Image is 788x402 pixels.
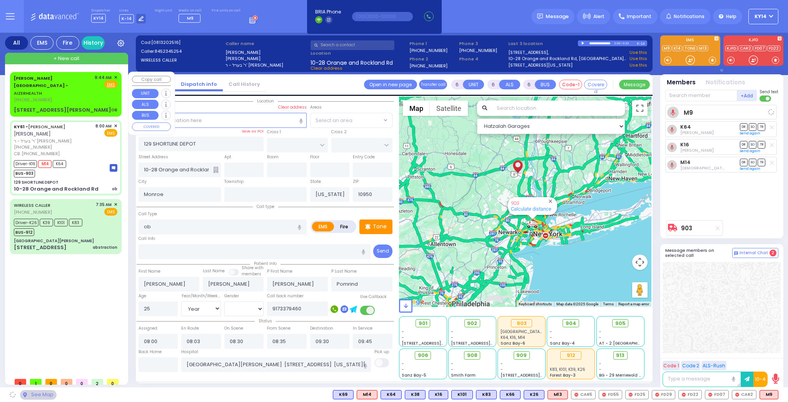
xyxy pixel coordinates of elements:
[14,75,68,96] a: AIZERHEALTH
[53,55,79,62] span: + New call
[139,179,147,185] label: City
[139,268,160,275] label: First Name
[353,179,359,185] label: ZIP
[139,236,155,242] label: Call Info
[476,390,497,399] div: K83
[681,225,692,231] a: 903
[333,390,354,399] div: BLS
[409,40,456,47] span: Phone 1
[451,340,524,346] span: [STREET_ADDRESS][PERSON_NAME]
[683,45,697,51] a: TONE
[242,271,261,277] span: members
[331,129,347,135] label: Cross 2
[311,50,407,57] label: Location
[409,56,456,62] span: Phone 2
[114,123,117,129] span: ✕
[331,268,357,275] label: P Last Name
[429,390,448,399] div: K16
[571,390,596,399] div: CAR5
[451,361,453,367] span: -
[708,393,712,397] img: red-radio-icon.svg
[224,154,231,160] label: Apt
[680,147,714,153] span: Berel Polatseck
[203,268,225,274] label: Last Name
[500,390,521,399] div: BLS
[181,325,199,332] label: En Route
[175,80,223,88] a: Dispatch info
[655,393,659,397] img: red-radio-icon.svg
[616,352,624,359] span: 913
[629,49,647,56] a: Use this
[511,319,532,328] div: 903
[61,379,72,385] span: 0
[141,39,223,46] label: Cad:
[181,349,198,355] label: Hospital
[737,90,757,101] button: +Add
[14,75,68,89] span: [PERSON_NAME][GEOGRAPHIC_DATA] -
[476,390,497,399] div: BLS
[373,245,392,258] button: Send
[550,329,552,335] span: -
[451,335,453,340] span: -
[14,124,65,130] a: [PERSON_NAME]
[459,40,506,47] span: Phone 3
[508,49,549,56] a: [STREET_ADDRESS],
[501,335,525,340] span: K64, K16, M14
[459,47,497,53] label: [PHONE_NUMBER]
[91,14,106,23] span: KY14
[107,379,119,385] span: 0
[499,80,520,89] button: ALS
[20,390,56,400] div: See map
[139,154,168,160] label: Street Address
[701,361,726,370] button: ALS-Rush
[30,36,53,50] div: EMS
[225,40,308,47] label: Caller name
[132,122,171,131] button: COVERED
[726,13,736,20] span: Help
[508,40,578,47] label: Last 3 location
[732,248,778,258] button: Internal Chat 2
[311,65,342,71] span: Clear address
[755,13,766,20] span: KY14
[310,179,321,185] label: State
[511,206,551,212] a: Calculate distance
[139,349,162,355] label: Back Home
[625,390,649,399] div: FD25
[223,80,266,88] a: Call History
[405,390,426,399] div: BLS
[599,367,601,372] span: -
[740,149,760,153] a: Send again
[225,55,308,62] label: [PERSON_NAME]
[672,45,682,51] a: K14
[151,39,180,45] span: [0813202516]
[114,74,117,81] span: ✕
[316,117,352,124] span: Select an area
[451,390,473,399] div: K101
[621,39,622,48] div: /
[451,372,476,378] span: Smith Farm
[527,219,538,229] div: 903
[760,89,778,95] span: Send text
[632,100,648,116] button: Toggle fullscreen view
[95,123,112,129] span: 8:00 AM
[667,78,696,87] button: Members
[663,361,680,370] button: Code 1
[629,393,633,397] img: red-radio-icon.svg
[14,228,34,236] span: BUS-912
[753,45,766,51] a: FD07
[560,351,581,360] div: 912
[705,390,729,399] div: FD07
[405,390,426,399] div: K38
[14,144,52,150] span: [PHONE_NUMBER]
[574,393,578,397] img: red-radio-icon.svg
[665,248,732,258] h5: Message members on selected call
[459,56,506,62] span: Phone 4
[740,166,760,171] a: Send again
[82,36,105,50] a: History
[139,293,146,299] label: Age
[674,13,705,20] span: Notifications
[593,13,604,20] span: Alert
[753,372,768,387] button: 10-4
[139,113,307,127] input: Search location here
[104,129,117,137] span: EMS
